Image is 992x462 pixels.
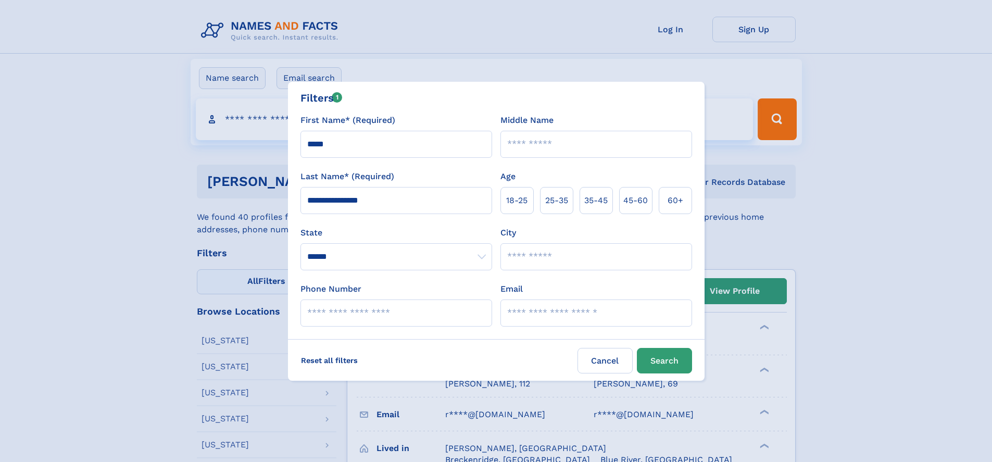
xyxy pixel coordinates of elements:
label: Age [500,170,516,183]
label: First Name* (Required) [300,114,395,127]
label: Last Name* (Required) [300,170,394,183]
label: City [500,227,516,239]
span: 18‑25 [506,194,528,207]
button: Search [637,348,692,373]
span: 60+ [668,194,683,207]
label: Reset all filters [294,348,365,373]
span: 35‑45 [584,194,608,207]
label: Phone Number [300,283,361,295]
span: 45‑60 [623,194,648,207]
span: 25‑35 [545,194,568,207]
label: Cancel [577,348,633,373]
label: Email [500,283,523,295]
label: State [300,227,492,239]
label: Middle Name [500,114,554,127]
div: Filters [300,90,343,106]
